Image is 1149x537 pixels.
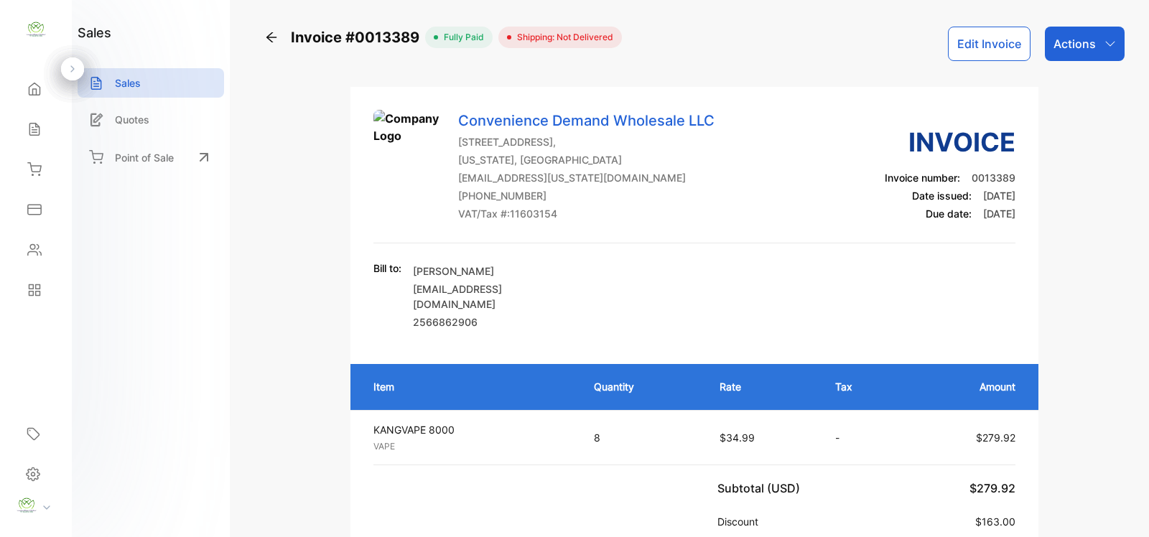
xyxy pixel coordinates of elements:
[594,430,690,445] p: 8
[115,150,174,165] p: Point of Sale
[975,515,1015,528] span: $163.00
[373,422,568,437] p: KANGVAPE 8000
[373,379,565,394] p: Item
[1089,477,1149,537] iframe: LiveChat chat widget
[373,261,401,276] p: Bill to:
[458,170,715,185] p: [EMAIL_ADDRESS][US_STATE][DOMAIN_NAME]
[458,134,715,149] p: [STREET_ADDRESS],
[918,379,1015,394] p: Amount
[438,31,484,44] span: fully paid
[115,75,141,90] p: Sales
[458,188,715,203] p: [PHONE_NUMBER]
[983,190,1015,202] span: [DATE]
[948,27,1031,61] button: Edit Invoice
[885,123,1015,162] h3: Invoice
[912,190,972,202] span: Date issued:
[835,379,890,394] p: Tax
[983,207,1015,220] span: [DATE]
[413,281,578,312] p: [EMAIL_ADDRESS][DOMAIN_NAME]
[458,110,715,131] p: Convenience Demand Wholesale LLC
[458,206,715,221] p: VAT/Tax #: 11603154
[594,379,690,394] p: Quantity
[373,440,568,453] p: VAPE
[720,431,755,444] span: $34.99
[78,141,224,173] a: Point of Sale
[885,172,960,184] span: Invoice number:
[16,495,37,516] img: profile
[511,31,613,44] span: Shipping: Not Delivered
[972,172,1015,184] span: 0013389
[78,68,224,98] a: Sales
[720,379,807,394] p: Rate
[1045,27,1125,61] button: Actions
[373,110,445,182] img: Company Logo
[717,480,806,497] p: Subtotal (USD)
[115,112,149,127] p: Quotes
[78,105,224,134] a: Quotes
[717,514,764,529] p: Discount
[413,263,578,279] p: [PERSON_NAME]
[78,23,111,42] h1: sales
[25,19,47,40] img: logo
[969,481,1015,495] span: $279.92
[835,430,890,445] p: -
[926,207,972,220] span: Due date:
[413,314,578,330] p: 2566862906
[1053,35,1096,52] p: Actions
[291,27,425,48] span: Invoice #0013389
[976,431,1015,444] span: $279.92
[458,152,715,167] p: [US_STATE], [GEOGRAPHIC_DATA]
